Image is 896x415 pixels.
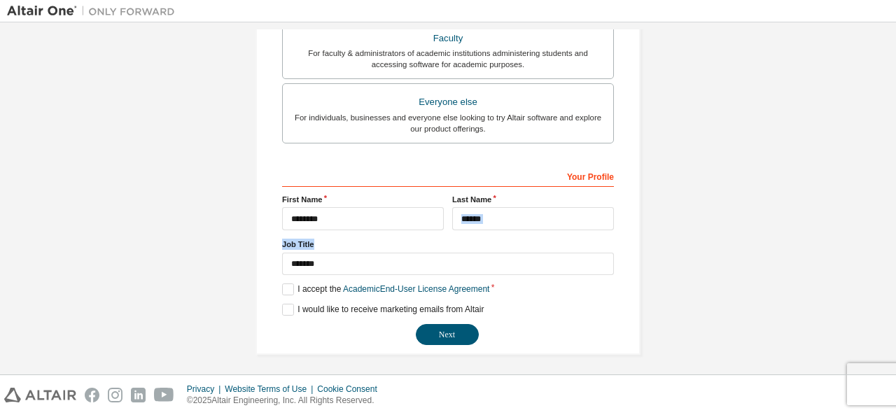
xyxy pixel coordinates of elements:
[291,29,605,48] div: Faculty
[282,164,614,187] div: Your Profile
[282,283,489,295] label: I accept the
[291,92,605,112] div: Everyone else
[291,48,605,70] div: For faculty & administrators of academic institutions administering students and accessing softwa...
[4,388,76,402] img: altair_logo.svg
[343,284,489,294] a: Academic End-User License Agreement
[452,194,614,205] label: Last Name
[317,384,385,395] div: Cookie Consent
[7,4,182,18] img: Altair One
[85,388,99,402] img: facebook.svg
[187,384,225,395] div: Privacy
[131,388,146,402] img: linkedin.svg
[187,395,386,407] p: © 2025 Altair Engineering, Inc. All Rights Reserved.
[291,112,605,134] div: For individuals, businesses and everyone else looking to try Altair software and explore our prod...
[108,388,122,402] img: instagram.svg
[282,194,444,205] label: First Name
[416,324,479,345] button: Next
[154,388,174,402] img: youtube.svg
[282,304,484,316] label: I would like to receive marketing emails from Altair
[225,384,317,395] div: Website Terms of Use
[282,239,614,250] label: Job Title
